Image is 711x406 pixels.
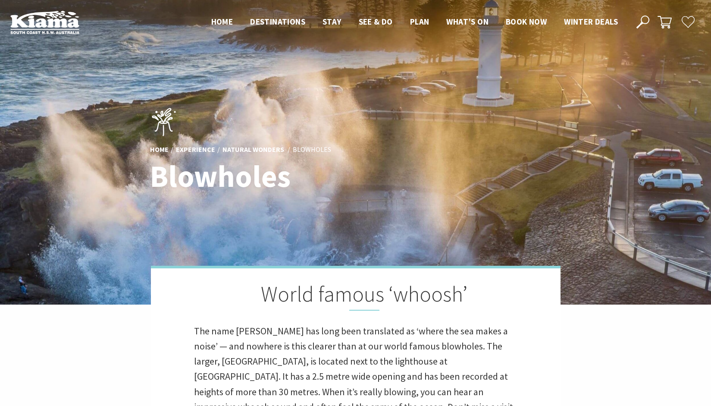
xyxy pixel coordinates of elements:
[250,16,305,27] span: Destinations
[506,16,547,27] span: Book now
[222,145,284,154] a: Natural Wonders
[293,144,331,155] li: Blowholes
[203,15,626,29] nav: Main Menu
[410,16,429,27] span: Plan
[150,160,394,193] h1: Blowholes
[323,16,341,27] span: Stay
[150,145,169,154] a: Home
[176,145,215,154] a: Experience
[194,281,517,311] h2: World famous ‘whoosh’
[564,16,618,27] span: Winter Deals
[10,10,79,34] img: Kiama Logo
[359,16,393,27] span: See & Do
[446,16,489,27] span: What’s On
[211,16,233,27] span: Home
